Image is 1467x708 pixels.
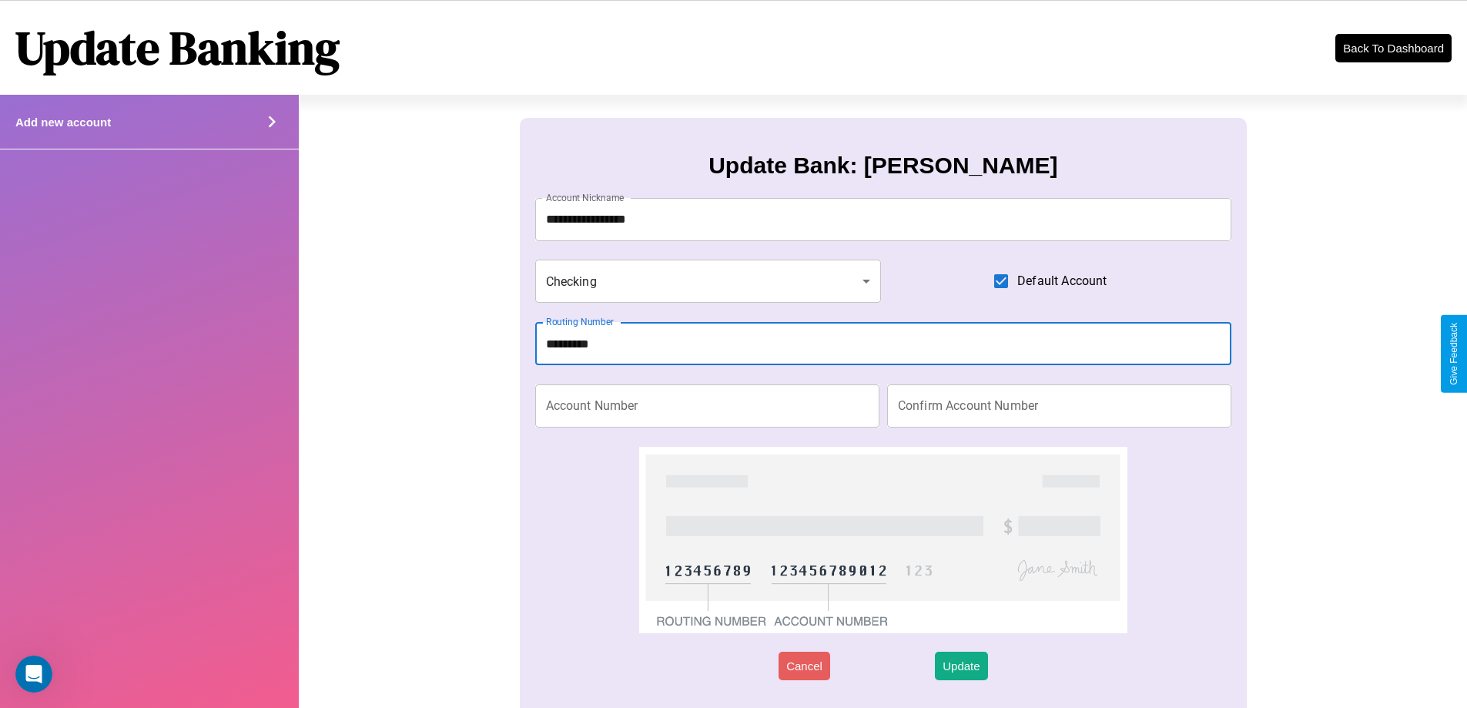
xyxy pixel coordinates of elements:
h1: Update Banking [15,16,340,79]
button: Update [935,652,987,680]
h3: Update Bank: [PERSON_NAME] [708,153,1057,179]
div: Give Feedback [1449,323,1459,385]
label: Account Nickname [546,191,625,204]
h4: Add new account [15,116,111,129]
button: Back To Dashboard [1335,34,1452,62]
iframe: Intercom live chat [15,656,52,693]
img: check [639,447,1127,633]
button: Cancel [779,652,830,680]
span: Default Account [1017,272,1107,290]
label: Routing Number [546,315,614,328]
div: Checking [535,260,882,303]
